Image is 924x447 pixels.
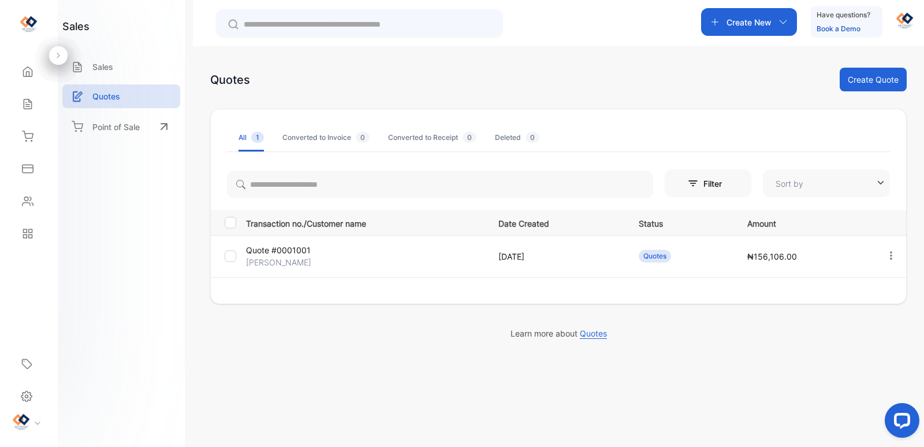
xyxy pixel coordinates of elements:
[896,8,914,36] button: avatar
[526,132,539,143] span: 0
[463,132,476,143] span: 0
[246,244,325,256] p: Quote #0001001
[62,84,180,108] a: Quotes
[246,215,484,230] p: Transaction no./Customer name
[13,413,30,430] img: profile
[495,132,539,143] div: Deleted
[580,328,607,339] span: Quotes
[896,12,914,29] img: avatar
[92,121,140,133] p: Point of Sale
[62,19,90,34] h1: sales
[210,71,250,88] div: Quotes
[92,90,120,102] p: Quotes
[498,215,615,230] p: Date Created
[246,256,325,268] p: [PERSON_NAME]
[817,24,860,33] a: Book a Demo
[210,327,907,339] p: Learn more about
[763,169,890,197] button: Sort by
[747,252,797,261] span: ₦156,106.00
[639,215,724,230] p: Status
[817,9,870,21] p: Have questions?
[92,61,113,73] p: Sales
[840,68,907,91] button: Create Quote
[701,8,797,36] button: Create New
[239,132,264,143] div: All
[62,114,180,139] a: Point of Sale
[388,132,476,143] div: Converted to Receipt
[62,55,180,79] a: Sales
[639,250,671,263] div: Quotes
[776,178,803,190] p: Sort by
[282,132,370,143] div: Converted to Invoice
[20,15,38,32] img: logo
[498,250,615,263] p: [DATE]
[747,215,862,230] p: Amount
[251,132,264,143] span: 1
[726,16,772,28] p: Create New
[875,398,924,447] iframe: LiveChat chat widget
[356,132,370,143] span: 0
